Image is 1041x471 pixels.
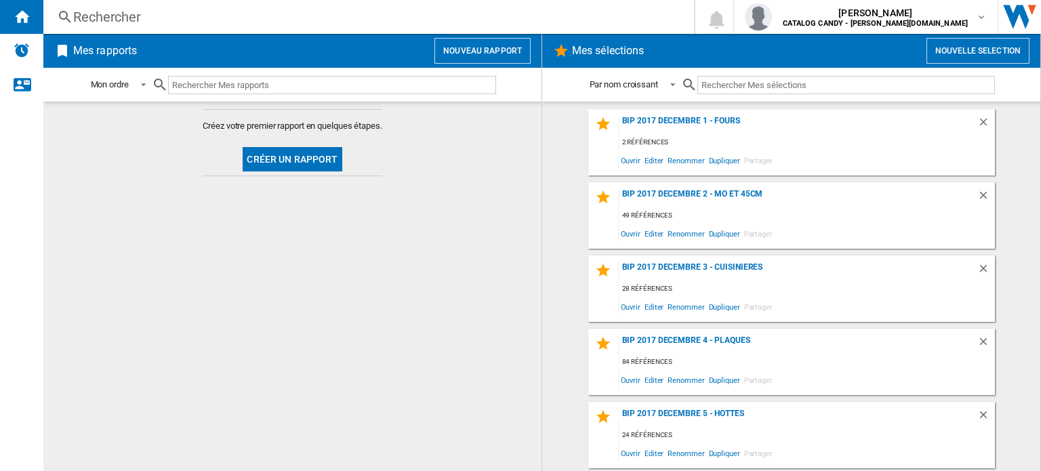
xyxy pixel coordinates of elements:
[742,444,775,462] span: Partager
[619,335,977,354] div: BIP 2017 DECEMBRE 4 - PLAQUES
[977,409,995,427] div: Supprimer
[619,134,995,151] div: 2 références
[666,224,706,243] span: Renommer
[666,444,706,462] span: Renommer
[742,298,775,316] span: Partager
[91,79,129,89] div: Mon ordre
[619,281,995,298] div: 28 références
[697,76,995,94] input: Rechercher Mes sélections
[707,371,742,389] span: Dupliquer
[73,7,659,26] div: Rechercher
[619,371,642,389] span: Ouvrir
[977,189,995,207] div: Supprimer
[977,262,995,281] div: Supprimer
[619,444,642,462] span: Ouvrir
[619,409,977,427] div: BIP 2017 DECEMBRE 5 - HOTTES
[642,298,666,316] span: Editer
[707,444,742,462] span: Dupliquer
[569,38,647,64] h2: Mes sélections
[14,42,30,58] img: alerts-logo.svg
[642,151,666,169] span: Editer
[590,79,658,89] div: Par nom croissant
[666,371,706,389] span: Renommer
[70,38,140,64] h2: Mes rapports
[707,298,742,316] span: Dupliquer
[977,335,995,354] div: Supprimer
[619,207,995,224] div: 49 références
[642,444,666,462] span: Editer
[619,151,642,169] span: Ouvrir
[619,116,977,134] div: BIP 2017 DECEMBRE 1 - FOURS
[619,189,977,207] div: BIP 2017 DECEMBRE 2 - MO ET 45CM
[707,224,742,243] span: Dupliquer
[619,224,642,243] span: Ouvrir
[783,19,968,28] b: CATALOG CANDY - [PERSON_NAME][DOMAIN_NAME]
[619,354,995,371] div: 84 références
[707,151,742,169] span: Dupliquer
[619,427,995,444] div: 24 références
[642,224,666,243] span: Editer
[168,76,496,94] input: Rechercher Mes rapports
[666,298,706,316] span: Renommer
[666,151,706,169] span: Renommer
[926,38,1029,64] button: Nouvelle selection
[783,6,968,20] span: [PERSON_NAME]
[745,3,772,30] img: profile.jpg
[742,224,775,243] span: Partager
[243,147,342,171] button: Créer un rapport
[642,371,666,389] span: Editer
[203,120,382,132] span: Créez votre premier rapport en quelques étapes.
[977,116,995,134] div: Supprimer
[742,151,775,169] span: Partager
[619,298,642,316] span: Ouvrir
[742,371,775,389] span: Partager
[619,262,977,281] div: BIP 2017 DECEMBRE 3 - CUISINIERES
[434,38,531,64] button: Nouveau rapport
